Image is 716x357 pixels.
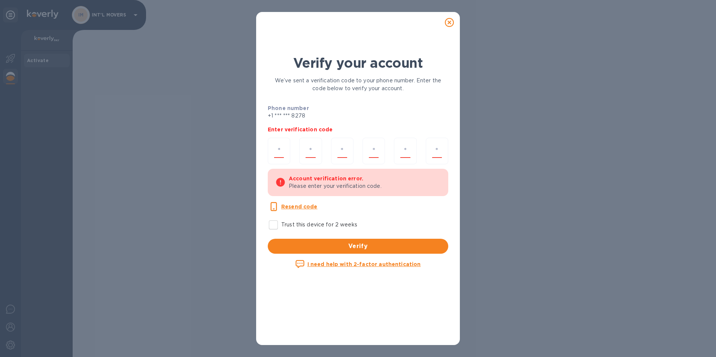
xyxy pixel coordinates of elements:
p: We’ve sent a verification code to your phone number. Enter the code below to verify your account. [268,77,448,92]
p: Trust this device for 2 weeks [281,221,357,229]
b: Phone number [268,105,309,111]
span: Verify [274,242,442,251]
button: Verify [268,239,448,254]
u: I need help with 2-factor authentication [307,261,421,267]
p: Please enter your verification code. [289,182,441,190]
h1: Verify your account [268,55,448,71]
p: Account verification error. [289,175,441,182]
u: Resend code [281,204,318,210]
p: Enter verification code [268,126,448,133]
